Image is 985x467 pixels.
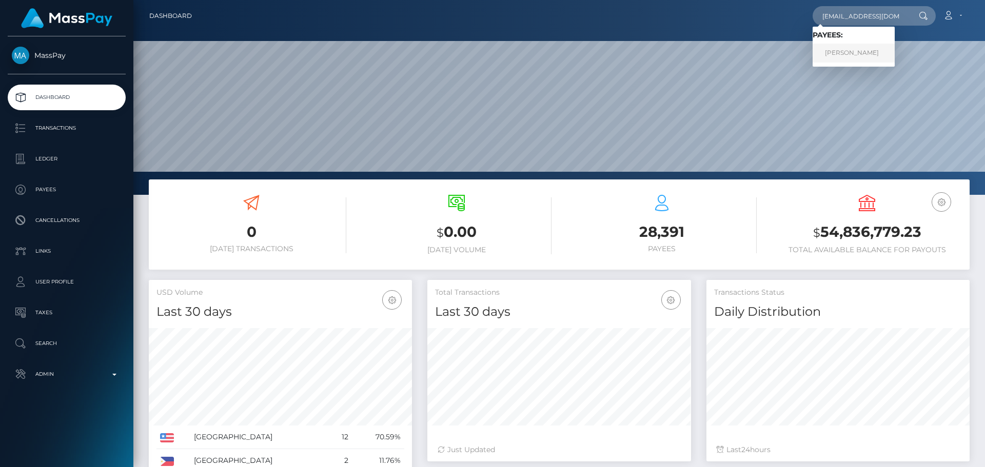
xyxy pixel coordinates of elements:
p: Admin [12,367,122,382]
h4: Daily Distribution [714,303,962,321]
small: $ [813,226,820,240]
a: Dashboard [8,85,126,110]
td: 70.59% [352,425,404,449]
td: [GEOGRAPHIC_DATA] [190,425,329,449]
h5: USD Volume [156,288,404,298]
h3: 0 [156,222,346,242]
td: 12 [329,425,352,449]
h4: Last 30 days [156,303,404,321]
p: Payees [12,182,122,197]
img: MassPay [12,47,29,64]
h4: Last 30 days [435,303,683,321]
a: Dashboard [149,5,192,27]
p: User Profile [12,274,122,290]
h6: Payees [567,245,757,253]
p: Search [12,336,122,351]
p: Ledger [12,151,122,167]
p: Taxes [12,305,122,320]
span: 24 [741,445,750,454]
p: Cancellations [12,213,122,228]
a: Admin [8,361,126,387]
img: US.png [160,433,174,442]
h6: Payees: [813,31,895,39]
span: MassPay [8,51,126,60]
a: Transactions [8,115,126,141]
a: Links [8,238,126,264]
a: Payees [8,177,126,202]
h6: [DATE] Volume [362,246,551,254]
h6: Total Available Balance for Payouts [772,246,962,254]
img: PH.png [160,457,174,466]
div: Last hours [717,444,959,455]
p: Dashboard [12,90,122,105]
h3: 28,391 [567,222,757,242]
p: Links [12,243,122,259]
h5: Transactions Status [714,288,962,298]
a: Taxes [8,300,126,326]
input: Search... [813,6,909,26]
h5: Total Transactions [435,288,683,298]
a: User Profile [8,269,126,295]
h3: 0.00 [362,222,551,243]
p: Transactions [12,120,122,136]
h6: [DATE] Transactions [156,245,346,253]
div: Just Updated [438,444,680,455]
a: [PERSON_NAME] [813,44,895,63]
a: Ledger [8,146,126,172]
a: Cancellations [8,208,126,233]
small: $ [437,226,444,240]
img: MassPay Logo [21,8,112,28]
h3: 54,836,779.23 [772,222,962,243]
a: Search [8,331,126,356]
